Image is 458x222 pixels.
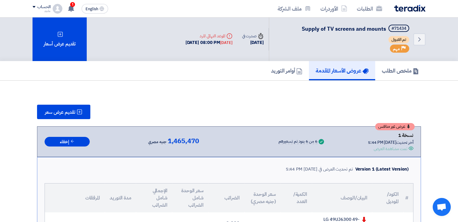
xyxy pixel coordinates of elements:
th: الضرائب [208,183,245,212]
th: سعر الوحدة (جنيه مصري) [245,183,281,212]
div: [DATE] 08:00 PM [185,39,232,46]
div: تقديم عرض أسعار [33,17,87,61]
a: أوامر التوريد [264,61,309,80]
div: نسخة 1 [368,131,413,139]
div: أخر تحديث [DATE] 5:44 PM [368,139,413,146]
span: Supply of TV screens and mounts [302,25,386,33]
a: ملف الشركة [273,2,316,16]
div: Version 1 (Latest Version) [355,166,409,173]
div: Open chat [433,198,451,216]
div: صدرت في [242,33,264,39]
div: تمت مشاهدة العرض [374,146,407,152]
h5: أوامر التوريد [271,67,302,74]
button: إخفاء [45,137,90,147]
div: تم تحديث العرض في [DATE] 5:44 PM [286,166,353,173]
div: الموعد النهائي للرد [185,33,232,39]
div: #71434 [391,26,406,31]
div: [DATE] [242,39,264,46]
button: تقديم عرض سعر [37,105,90,119]
a: الأوردرات [316,2,352,16]
img: profile_test.png [53,4,62,14]
span: English [86,7,98,11]
span: 1,465,470 [168,137,199,145]
div: 6 من 6 بنود تم تسعيرهم [279,139,317,144]
th: الكود/الموديل [372,183,403,212]
th: سعر الوحدة شامل الضرائب [172,183,208,212]
th: # [403,183,413,212]
div: ماجد [33,9,50,13]
span: عرض غير منافس [378,125,405,129]
span: تقديم عرض سعر [45,110,75,115]
div: [DATE] [220,40,232,46]
a: عروض الأسعار المقدمة [309,61,375,80]
th: الإجمالي شامل الضرائب [136,183,172,212]
span: مهم [393,46,400,52]
span: تم القبول [388,36,409,43]
h5: Supply of TV screens and mounts [302,25,410,33]
th: الكمية/العدد [281,183,312,212]
h5: عروض الأسعار المقدمة [316,67,369,74]
span: 1 [70,2,75,7]
img: Teradix logo [394,5,425,12]
span: جنيه مصري [148,138,166,146]
h5: ملخص الطلب [382,67,419,74]
th: البيان/الوصف [312,183,372,212]
th: مدة التوريد [105,183,136,212]
button: English [82,4,108,14]
a: الطلبات [352,2,387,16]
a: ملخص الطلب [375,61,425,80]
th: المرفقات [45,183,105,212]
div: الحساب [37,5,50,10]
